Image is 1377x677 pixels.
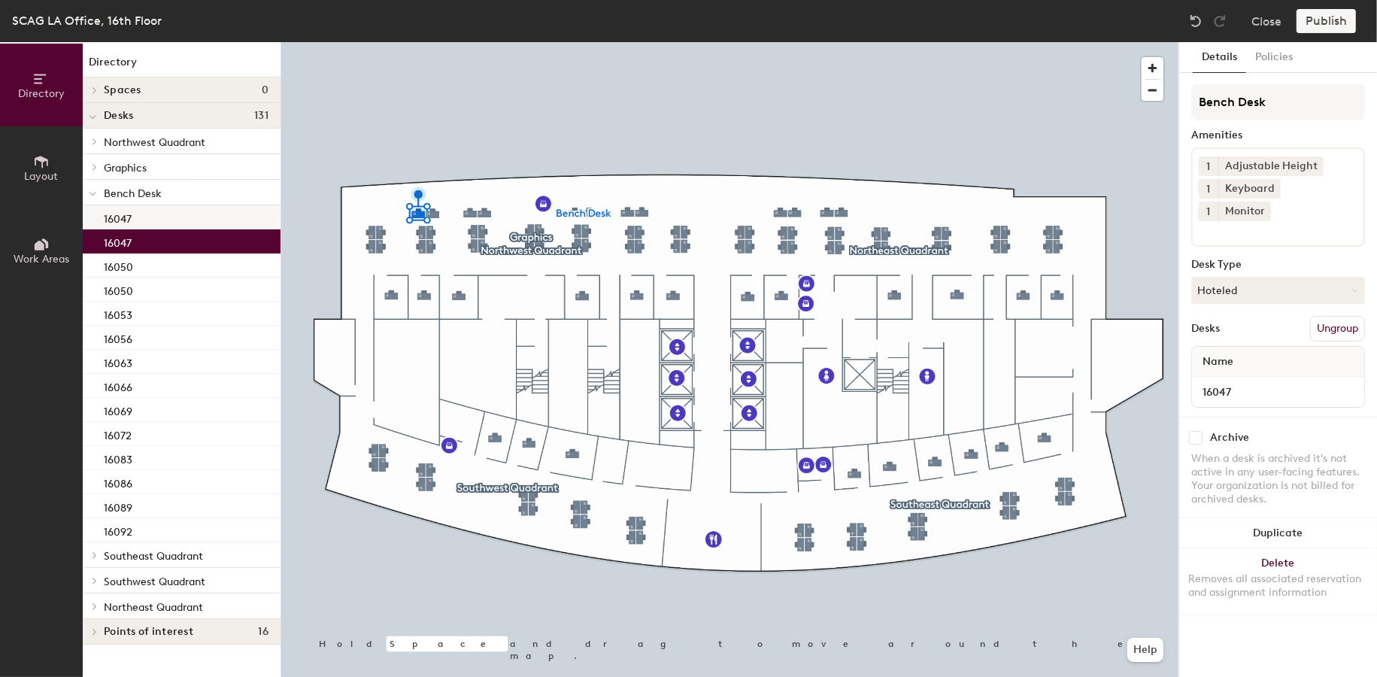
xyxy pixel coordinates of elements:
[83,54,281,77] h1: Directory
[104,377,132,394] p: 16066
[104,425,132,442] p: 16072
[1310,316,1365,342] button: Ungroup
[104,136,205,149] span: Northwest Quadrant
[14,253,69,266] span: Work Areas
[104,473,132,490] p: 16086
[254,110,268,122] span: 131
[25,170,59,183] span: Layout
[1188,572,1368,600] div: Removes all associated reservation and assignment information
[1127,638,1163,662] button: Help
[12,11,162,30] div: SCAG LA Office, 16th Floor
[104,281,133,298] p: 16050
[1191,323,1220,335] div: Desks
[104,84,141,96] span: Spaces
[262,84,268,96] span: 0
[1191,277,1365,304] button: Hoteled
[104,329,132,346] p: 16056
[104,497,132,515] p: 16089
[1218,202,1271,221] div: Monitor
[104,401,132,418] p: 16069
[1218,179,1281,199] div: Keyboard
[104,305,132,322] p: 16053
[104,353,132,370] p: 16063
[1179,548,1377,615] button: DeleteRemoves all associated reservation and assignment information
[1195,381,1361,402] input: Unnamed desk
[104,208,132,226] p: 16047
[1199,179,1218,199] button: 1
[104,187,162,200] span: Bench Desk
[104,449,132,466] p: 16083
[1218,156,1324,176] div: Adjustable Height
[1212,14,1227,29] img: Redo
[104,257,133,274] p: 16050
[1207,159,1211,175] span: 1
[1191,452,1365,506] div: When a desk is archived it's not active in any user-facing features. Your organization is not bil...
[1199,156,1218,176] button: 1
[1191,129,1365,141] div: Amenities
[18,87,65,100] span: Directory
[1246,42,1302,73] button: Policies
[104,626,193,638] span: Points of interest
[1193,42,1246,73] button: Details
[1179,518,1377,548] button: Duplicate
[104,550,203,563] span: Southeast Quadrant
[104,601,203,614] span: Northeast Quadrant
[1199,202,1218,221] button: 1
[104,521,132,539] p: 16092
[1251,9,1281,33] button: Close
[104,162,147,175] span: Graphics
[1210,432,1249,444] div: Archive
[104,232,132,250] p: 16047
[1195,348,1241,375] span: Name
[1207,181,1211,197] span: 1
[1188,14,1203,29] img: Undo
[104,110,133,122] span: Desks
[258,626,268,638] span: 16
[104,575,205,588] span: Southwest Quadrant
[1207,204,1211,220] span: 1
[1191,259,1365,271] div: Desk Type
